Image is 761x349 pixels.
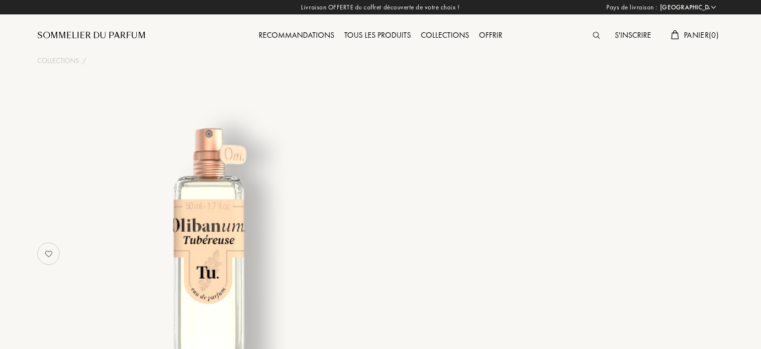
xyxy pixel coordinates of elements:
[474,30,507,40] a: Offrir
[416,29,474,42] div: Collections
[339,30,416,40] a: Tous les produits
[82,56,86,66] div: /
[254,30,339,40] a: Recommandations
[606,2,658,12] span: Pays de livraison :
[671,30,679,39] img: cart.svg
[610,29,656,42] div: S'inscrire
[339,29,416,42] div: Tous les produits
[593,32,600,39] img: search_icn.svg
[37,30,146,42] a: Sommelier du Parfum
[610,30,656,40] a: S'inscrire
[474,29,507,42] div: Offrir
[416,30,474,40] a: Collections
[37,56,79,66] a: Collections
[684,30,719,40] span: Panier ( 0 )
[39,244,59,264] img: no_like_p.png
[254,29,339,42] div: Recommandations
